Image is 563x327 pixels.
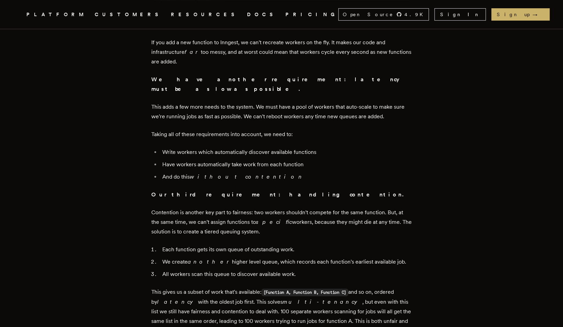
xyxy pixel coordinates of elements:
[247,10,277,19] a: DOCS
[26,10,86,19] button: PLATFORM
[151,208,412,237] p: Contention is another key part to fairness: two workers shouldn't compete for the same function. ...
[151,76,399,92] strong: We have another requirement: latency must be as low as possible.
[160,245,412,254] li: Each function gets its own queue of outstanding work.
[261,289,348,296] code: [Function A, Function B, Function C]
[160,147,412,157] li: Write workers which automatically discover available functions
[151,191,405,198] strong: Our third requirement: handling contention.
[160,269,412,279] li: All workers scan this queue to discover available work.
[491,8,550,21] a: Sign up
[151,102,412,121] p: This adds a few more needs to the system. We must have a pool of workers that auto-scale to make ...
[160,160,412,169] li: Have workers automatically take work from each function
[157,299,198,305] em: latency
[532,11,544,18] span: →
[151,38,412,66] p: If you add a new function to Inngest, we can't recreate workers on the fly. It makes our code and...
[160,257,412,267] li: We create higher level queue, which records each function's earliest available job.
[343,11,394,18] span: Open Source
[285,10,338,19] a: PRICING
[185,49,201,55] em: far
[188,258,232,265] em: another
[95,10,163,19] a: CUSTOMERS
[434,8,486,21] a: Sign In
[151,130,412,139] p: Taking all of these requirements into account, we need to:
[171,10,239,19] button: RESOURCES
[190,173,304,180] em: without contention
[283,299,362,305] em: multi-tenancy
[160,172,412,182] li: And do this
[256,219,292,225] em: specific
[404,11,427,18] span: 4.9 K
